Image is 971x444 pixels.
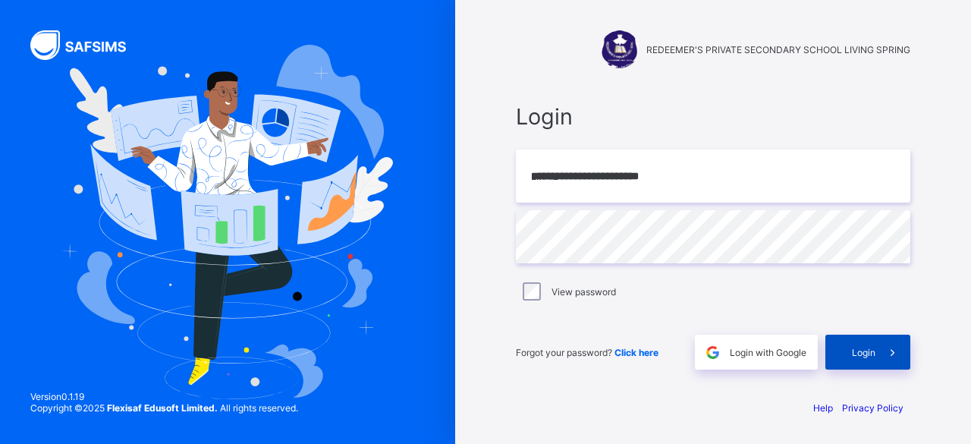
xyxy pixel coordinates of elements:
[842,402,903,414] a: Privacy Policy
[704,344,721,361] img: google.396cfc9801f0270233282035f929180a.svg
[646,44,910,55] span: REDEEMER'S PRIVATE SECONDARY SCHOOL LIVING SPRING
[551,286,616,298] label: View password
[730,347,806,358] span: Login with Google
[107,402,218,414] strong: Flexisaf Edusoft Limited.
[852,347,875,358] span: Login
[30,30,144,60] img: SAFSIMS Logo
[30,402,298,414] span: Copyright © 2025 All rights reserved.
[813,402,833,414] a: Help
[62,45,392,400] img: Hero Image
[614,347,658,358] a: Click here
[30,391,298,402] span: Version 0.1.19
[516,347,658,358] span: Forgot your password?
[516,103,910,130] span: Login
